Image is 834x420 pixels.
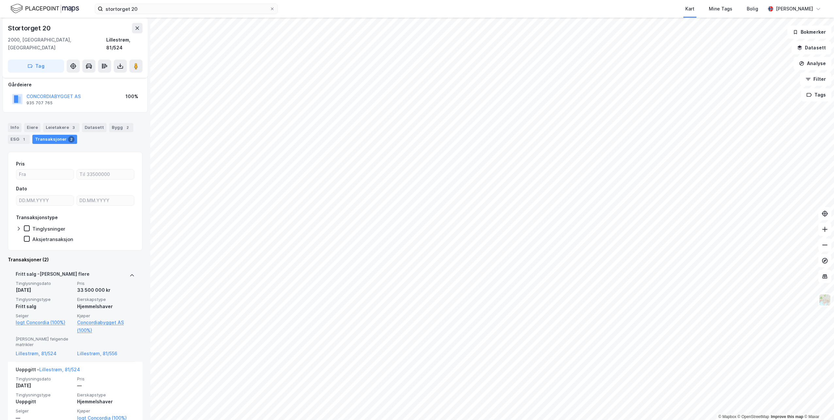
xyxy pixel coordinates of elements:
div: Info [8,123,22,132]
span: Pris [77,376,135,382]
button: Bokmerker [787,26,831,39]
div: Pris [16,160,25,168]
span: Selger [16,408,73,414]
input: Søk på adresse, matrikkel, gårdeiere, leietakere eller personer [103,4,270,14]
div: Kontrollprogram for chat [801,389,834,420]
div: — [77,382,135,390]
button: Tag [8,60,64,73]
a: Iogt Concordia (100%) [16,319,73,326]
div: Dato [16,185,27,193]
div: Eiere [24,123,41,132]
div: Kart [685,5,694,13]
div: Stortorget 20 [8,23,52,33]
div: Fritt salg - [PERSON_NAME] flere [16,270,90,281]
div: Transaksjoner [32,135,77,144]
span: Eierskapstype [77,392,135,398]
div: 935 707 765 [26,100,53,106]
img: logo.f888ab2527a4732fd821a326f86c7f29.svg [10,3,79,14]
span: Tinglysningsdato [16,281,73,286]
div: 2 [124,124,131,131]
a: Improve this map [771,414,803,419]
div: [DATE] [16,286,73,294]
div: Aksjetransaksjon [32,236,73,242]
span: Tinglysningstype [16,297,73,302]
a: Lillestrøm, 81/556 [77,350,135,358]
button: Analyse [793,57,831,70]
div: 33 500 000 kr [77,286,135,294]
div: Tinglysninger [32,226,65,232]
a: Lillestrøm, 81/524 [39,367,80,372]
button: Filter [800,73,831,86]
div: ESG [8,135,30,144]
span: Eierskapstype [77,297,135,302]
div: Hjemmelshaver [77,303,135,310]
input: DD.MM.YYYY [77,196,134,205]
div: Datasett [82,123,107,132]
span: [PERSON_NAME] følgende matrikler [16,336,73,348]
div: 2 [68,136,75,143]
div: Bygg [109,123,133,132]
div: 100% [125,93,138,100]
span: Tinglysningstype [16,392,73,398]
div: Hjemmelshaver [77,398,135,406]
a: Mapbox [718,414,736,419]
span: Kjøper [77,313,135,319]
button: Datasett [792,41,831,54]
div: Transaksjoner (2) [8,256,142,264]
div: [PERSON_NAME] [776,5,813,13]
div: Mine Tags [709,5,732,13]
div: Transaksjonstype [16,214,58,221]
div: Uoppgitt [16,398,73,406]
a: OpenStreetMap [738,414,769,419]
div: 2000, [GEOGRAPHIC_DATA], [GEOGRAPHIC_DATA] [8,36,106,52]
img: Z [819,294,831,306]
a: Concordiabygget AS (100%) [77,319,135,334]
span: Pris [77,281,135,286]
div: 3 [70,124,77,131]
div: Gårdeiere [8,81,142,89]
div: Uoppgitt - [16,366,80,376]
span: Tinglysningsdato [16,376,73,382]
div: [DATE] [16,382,73,390]
span: Selger [16,313,73,319]
button: Tags [801,88,831,101]
div: Lillestrøm, 81/524 [106,36,142,52]
a: Lillestrøm, 81/524 [16,350,73,358]
input: Fra [16,169,74,179]
span: Kjøper [77,408,135,414]
iframe: Chat Widget [801,389,834,420]
input: Til 33500000 [77,169,134,179]
div: Bolig [747,5,758,13]
div: Leietakere [43,123,79,132]
div: Fritt salg [16,303,73,310]
div: 1 [21,136,27,143]
input: DD.MM.YYYY [16,196,74,205]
